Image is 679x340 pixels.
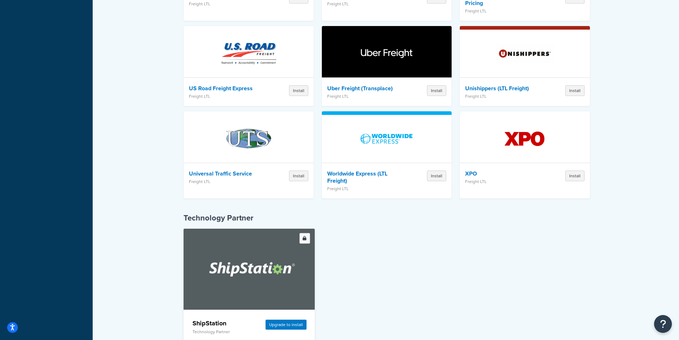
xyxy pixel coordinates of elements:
button: Open Resource Center [654,315,672,333]
button: Install [427,171,446,181]
a: Worldwide Express (LTL Freight)Worldwide Express (LTL Freight)Freight LTLInstall [322,111,452,198]
a: ShipStation [184,229,315,310]
img: US Road Freight Express [217,29,280,78]
img: XPO [494,114,556,164]
p: Freight LTL [465,9,539,14]
button: Install [565,171,585,181]
button: Upgrade to install [266,320,307,330]
img: Unishippers (LTL Freight) [494,29,556,78]
a: US Road Freight ExpressUS Road Freight ExpressFreight LTLInstall [184,26,314,106]
a: XPO XPOFreight LTLInstall [460,111,590,198]
h4: XPO [465,170,539,177]
p: Freight LTL [189,1,263,6]
button: Install [289,85,308,96]
p: Technology Partner [192,329,260,334]
h4: Uber Freight (Transplace) [327,85,401,92]
img: ShipStation [199,229,300,310]
button: Install [427,85,446,96]
h4: US Road Freight Express [189,85,263,92]
button: Install [289,171,308,181]
p: Freight LTL [327,94,401,99]
p: Freight LTL [465,179,539,184]
p: Freight LTL [189,179,263,184]
p: Freight LTL [327,186,401,191]
h4: Unishippers (LTL Freight) [465,85,539,92]
h4: Universal Traffic Service [189,170,263,177]
p: Freight LTL [465,94,539,99]
h4: Worldwide Express (LTL Freight) [327,170,401,184]
p: Freight LTL [189,94,263,99]
h4: ShipStation [192,319,260,328]
p: Freight LTL [327,1,401,6]
h4: Technology Partner [184,213,590,223]
button: Install [565,85,585,96]
a: Uber Freight (Transplace)Uber Freight (Transplace)Freight LTLInstall [322,26,452,106]
img: Uber Freight (Transplace) [355,29,418,78]
a: Unishippers (LTL Freight)Unishippers (LTL Freight)Freight LTLInstall [460,26,590,106]
img: Universal Traffic Service [217,114,280,164]
img: Worldwide Express (LTL Freight) [355,114,418,164]
a: Universal Traffic ServiceUniversal Traffic ServiceFreight LTLInstall [184,111,314,198]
